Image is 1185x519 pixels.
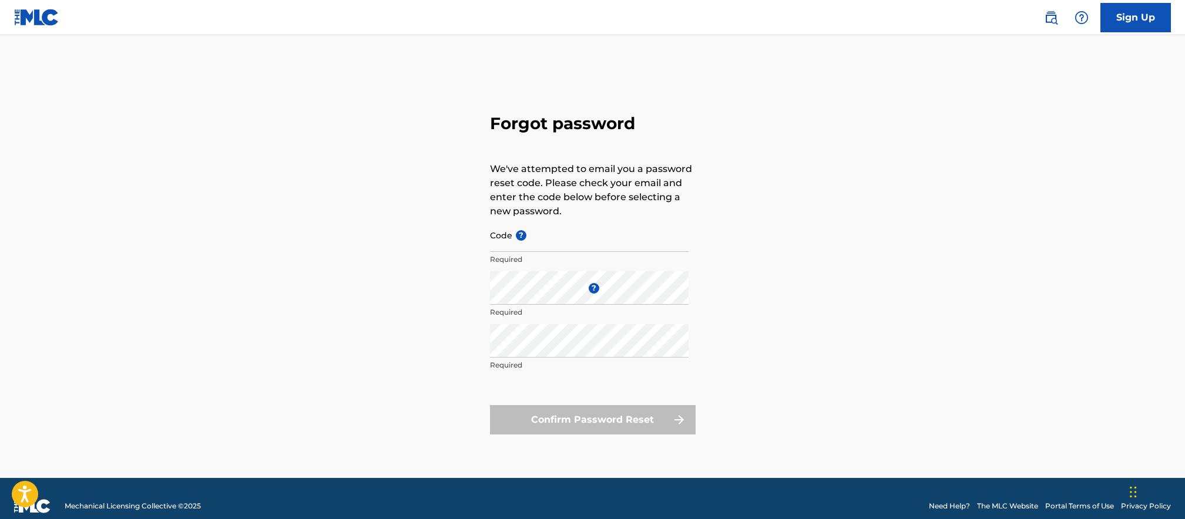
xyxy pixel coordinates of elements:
p: Required [490,254,689,265]
p: We've attempted to email you a password reset code. Please check your email and enter the code be... [490,162,696,218]
a: The MLC Website [977,501,1038,511]
a: Privacy Policy [1121,501,1171,511]
img: MLC Logo [14,9,59,26]
p: Required [490,307,689,318]
div: Help [1070,6,1093,29]
div: Drag [1130,474,1137,510]
span: ? [589,283,599,294]
iframe: Chat Widget [1126,463,1185,519]
a: Sign Up [1100,3,1171,32]
a: Public Search [1039,6,1063,29]
img: search [1044,11,1058,25]
a: Need Help? [929,501,970,511]
img: logo [14,499,51,513]
span: ? [516,230,526,241]
h3: Forgot password [490,113,696,134]
img: help [1075,11,1089,25]
span: Mechanical Licensing Collective © 2025 [65,501,201,511]
a: Portal Terms of Use [1045,501,1114,511]
p: Required [490,360,689,370]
